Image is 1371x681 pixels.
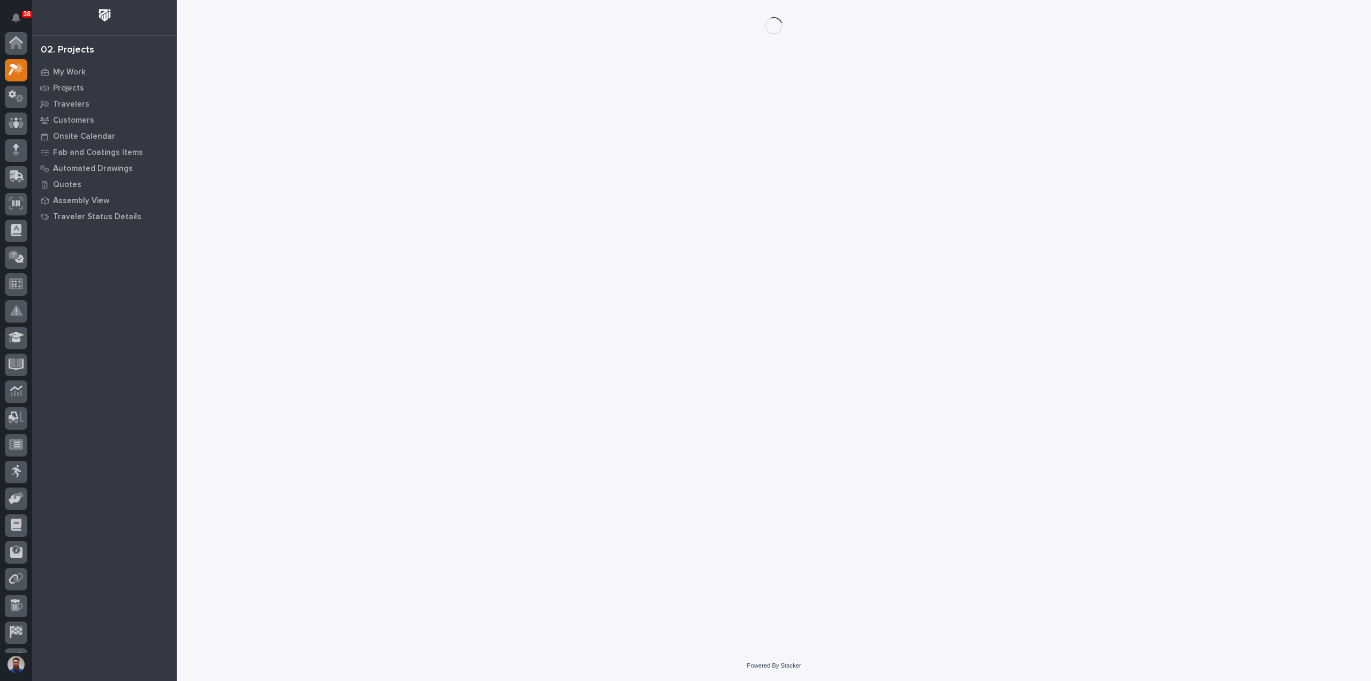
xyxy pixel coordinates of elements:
p: 38 [24,10,31,18]
a: Projects [32,80,177,96]
p: Fab and Coatings Items [53,148,143,158]
button: Notifications [5,6,27,29]
a: Traveler Status Details [32,208,177,224]
a: Customers [32,112,177,128]
p: Onsite Calendar [53,132,115,141]
p: Travelers [53,100,89,109]
p: Customers [53,116,94,125]
div: Notifications38 [13,13,27,30]
p: Traveler Status Details [53,212,141,222]
p: My Work [53,68,86,77]
p: Automated Drawings [53,164,133,174]
a: Assembly View [32,192,177,208]
button: users-avatar [5,653,27,676]
a: Powered By Stacker [747,662,801,669]
p: Quotes [53,180,81,190]
p: Projects [53,84,84,93]
a: Quotes [32,176,177,192]
a: My Work [32,64,177,80]
a: Onsite Calendar [32,128,177,144]
p: Assembly View [53,196,109,206]
a: Automated Drawings [32,160,177,176]
div: 02. Projects [41,44,94,56]
a: Travelers [32,96,177,112]
a: Fab and Coatings Items [32,144,177,160]
img: Workspace Logo [95,5,115,25]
